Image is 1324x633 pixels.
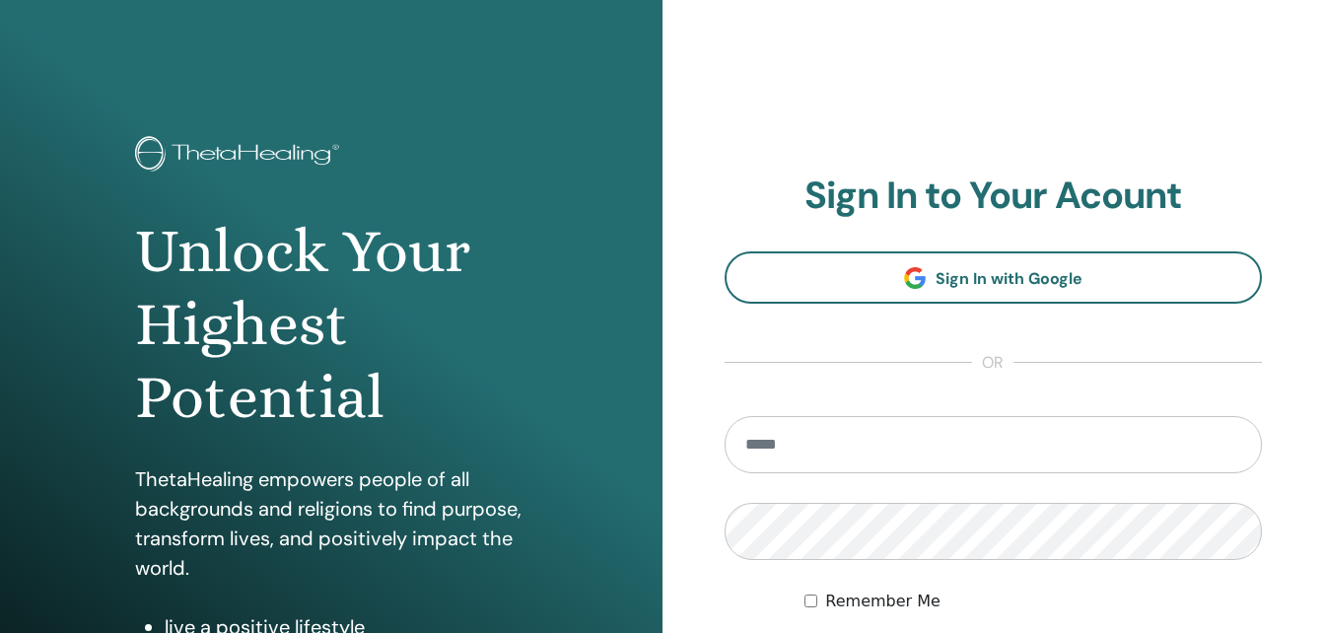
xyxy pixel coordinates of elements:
[135,215,527,435] h1: Unlock Your Highest Potential
[804,590,1262,613] div: Keep me authenticated indefinitely or until I manually logout
[725,251,1263,304] a: Sign In with Google
[972,351,1013,375] span: or
[825,590,941,613] label: Remember Me
[135,464,527,583] p: ThetaHealing empowers people of all backgrounds and religions to find purpose, transform lives, a...
[725,174,1263,219] h2: Sign In to Your Acount
[936,268,1082,289] span: Sign In with Google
